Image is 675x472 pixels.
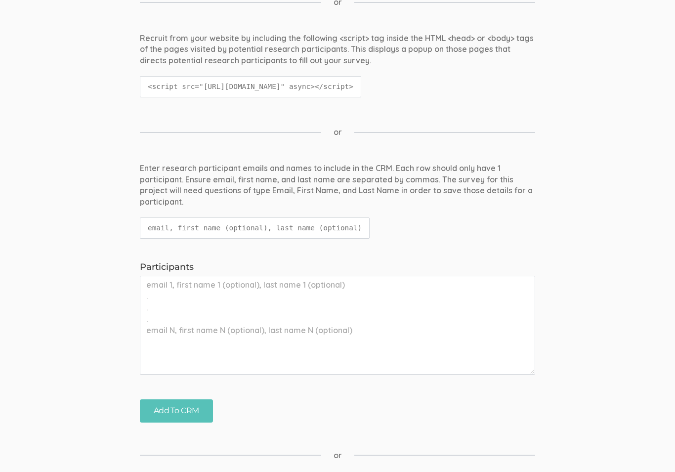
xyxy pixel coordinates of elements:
[334,450,342,461] span: or
[626,425,675,472] iframe: Chat Widget
[140,399,213,423] input: Add To CRM
[140,163,535,208] div: Enter research participant emails and names to include in the CRM. Each row should only have 1 pa...
[140,76,361,97] code: <script src="[URL][DOMAIN_NAME]" async></script>
[140,33,535,67] div: Recruit from your website by including the following <script> tag inside the HTML <head> or <body...
[334,127,342,138] span: or
[140,217,370,239] code: email, first name (optional), last name (optional)
[140,261,535,274] label: Participants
